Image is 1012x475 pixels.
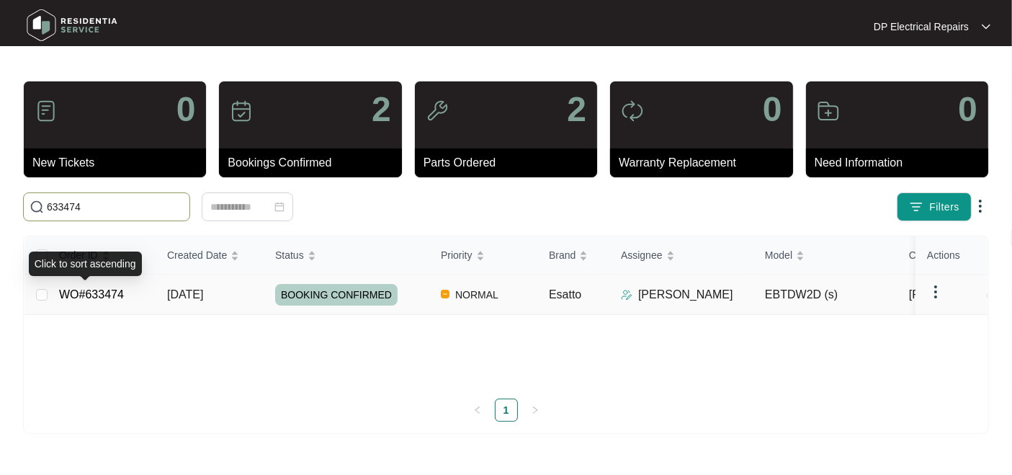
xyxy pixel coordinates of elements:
[763,92,782,127] p: 0
[429,236,537,275] th: Priority
[531,406,539,414] span: right
[230,99,253,123] img: icon
[815,154,988,172] p: Need Information
[466,399,489,422] button: left
[874,19,969,34] p: DP Electrical Repairs
[929,200,959,215] span: Filters
[537,236,609,275] th: Brand
[48,236,156,275] th: Order ID
[29,252,142,276] div: Click to sort ascending
[621,99,644,123] img: icon
[927,283,944,301] img: dropdown arrow
[47,199,184,215] input: Search by Order Id, Assignee Name, Customer Name, Brand and Model
[609,236,753,275] th: Assignee
[897,192,972,221] button: filter iconFilters
[817,99,840,123] img: icon
[228,154,401,172] p: Bookings Confirmed
[549,288,581,301] span: Esatto
[496,399,517,421] a: 1
[59,288,124,301] a: WO#633474
[524,399,547,422] button: right
[619,154,792,172] p: Warranty Replacement
[275,284,398,306] span: BOOKING CONFIRMED
[909,247,982,263] span: Customer Name
[638,286,733,303] p: [PERSON_NAME]
[495,399,518,422] li: 1
[441,290,449,298] img: Vercel Logo
[264,236,429,275] th: Status
[426,99,449,123] img: icon
[176,92,196,127] p: 0
[909,286,1004,303] span: [PERSON_NAME]
[275,247,304,263] span: Status
[22,4,122,47] img: residentia service logo
[982,23,990,30] img: dropdown arrow
[59,247,98,263] span: Order ID
[765,247,792,263] span: Model
[909,200,923,214] img: filter icon
[156,236,264,275] th: Created Date
[30,200,44,214] img: search-icon
[35,99,58,123] img: icon
[372,92,391,127] p: 2
[524,399,547,422] li: Next Page
[753,236,897,275] th: Model
[449,286,504,303] span: NORMAL
[549,247,576,263] span: Brand
[32,154,206,172] p: New Tickets
[915,236,988,275] th: Actions
[567,92,586,127] p: 2
[753,275,897,315] td: EBTDW2D (s)
[466,399,489,422] li: Previous Page
[958,92,977,127] p: 0
[473,406,482,414] span: left
[972,197,989,215] img: dropdown arrow
[167,288,203,301] span: [DATE]
[621,289,632,301] img: Assigner Icon
[621,247,663,263] span: Assignee
[167,247,227,263] span: Created Date
[424,154,597,172] p: Parts Ordered
[441,247,473,263] span: Priority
